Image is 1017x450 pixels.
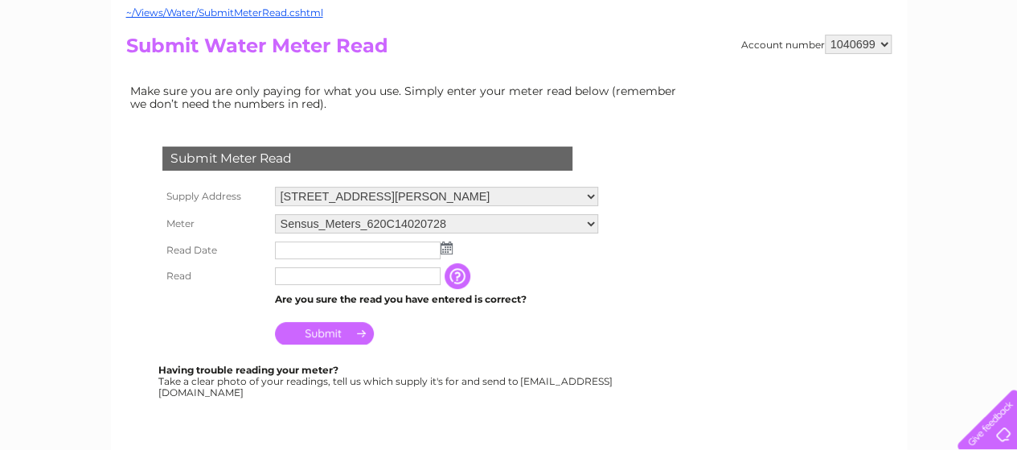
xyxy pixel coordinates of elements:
[819,68,867,81] a: Telecoms
[275,322,374,345] input: Submit
[158,365,615,398] div: Take a clear photo of your readings, tell us which supply it's for and send to [EMAIL_ADDRESS][DO...
[126,35,892,65] h2: Submit Water Meter Read
[158,210,271,237] th: Meter
[162,147,572,171] div: Submit Meter Read
[774,68,810,81] a: Energy
[445,263,474,289] input: Information
[158,263,271,289] th: Read
[441,242,453,254] img: ...
[734,68,765,81] a: Water
[158,183,271,210] th: Supply Address
[910,68,949,81] a: Contact
[126,81,689,114] td: Make sure you are only paying for what you use. Simply enter your meter read below (remember we d...
[129,9,889,78] div: Clear Business is a trading name of Verastar Limited (registered in [GEOGRAPHIC_DATA] No. 3667643...
[35,42,117,91] img: logo.png
[714,8,825,28] a: 0333 014 3131
[158,364,338,376] b: Having trouble reading your meter?
[126,6,323,19] a: ~/Views/Water/SubmitMeterRead.cshtml
[964,68,1002,81] a: Log out
[741,35,892,54] div: Account number
[877,68,900,81] a: Blog
[271,289,602,310] td: Are you sure the read you have entered is correct?
[158,237,271,263] th: Read Date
